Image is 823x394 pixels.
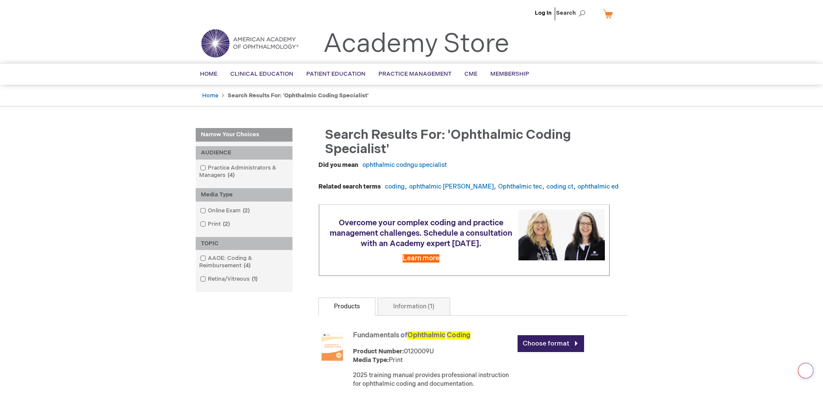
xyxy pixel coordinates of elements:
img: Fundamentals of Ophthalmic Coding [318,333,346,361]
a: Academy Store [323,29,509,60]
a: coding ct [547,183,573,190]
span: Clinical Education [230,70,293,77]
strong: Media Type: [353,356,389,364]
span: Practice Management [378,70,451,77]
span: 2 [241,207,252,214]
span: Overcome your complex coding and practice management challenges. Schedule a consultation with an ... [330,218,512,248]
strong: Search results for: 'ophthalmic coding specialist' [228,92,369,99]
strong: Narrow Your Choices [196,128,292,142]
a: AAOE: Coding & Reimbursement4 [198,254,290,270]
span: Membership [490,70,529,77]
a: Information (1) [378,298,450,316]
a: Print2 [198,220,233,228]
span: 4 [226,172,237,179]
a: Retina/Vitreous1 [198,275,261,283]
dt: Related search terms [318,183,381,191]
span: CME [464,70,477,77]
a: ophthalmic [PERSON_NAME] [409,183,494,190]
a: ophthalmic codngu specialist [362,161,447,169]
a: Ophthalmic tec [498,183,542,190]
a: Learn more [403,254,439,263]
a: ophthalmic ed [578,183,619,190]
a: Log In [535,10,552,16]
span: Ophthalmic [407,331,445,340]
span: Search results for: 'ophthalmic coding specialist' [325,127,571,157]
span: 1 [250,275,260,282]
strong: Product Number: [353,348,404,355]
img: Schedule a consultation with an Academy expert today [518,209,605,260]
a: Practice Administrators & Managers4 [198,164,290,179]
div: 0120009U Print [353,347,513,365]
span: 2 [221,221,232,227]
a: Fundamentals ofOphthalmic Coding [353,331,470,340]
p: 2025 training manual provides professional instruction for ophthalmic coding and documentation. [353,371,513,388]
span: Patient Education [306,70,365,77]
span: 4 [241,262,253,269]
a: Products [318,298,375,316]
div: Media Type [196,188,292,202]
span: Coding [447,331,470,340]
a: Choose format [518,335,584,352]
a: Home [202,92,218,99]
span: Search [556,4,589,22]
a: coding [385,183,405,190]
span: Home [200,70,217,77]
dt: Did you mean [318,161,358,170]
a: Online Exam2 [198,207,253,215]
div: TOPIC [196,237,292,250]
div: AUDIENCE [196,146,292,160]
